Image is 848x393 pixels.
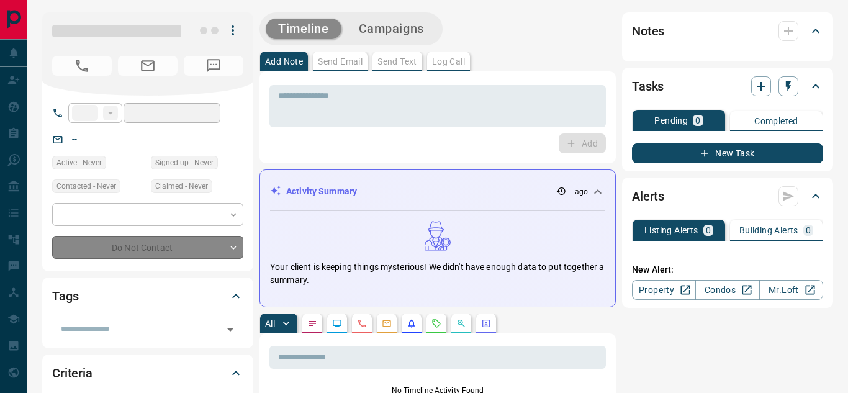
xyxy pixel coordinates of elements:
[155,180,208,192] span: Claimed - Never
[286,185,357,198] p: Activity Summary
[754,117,798,125] p: Completed
[739,226,798,235] p: Building Alerts
[644,226,698,235] p: Listing Alerts
[632,16,823,46] div: Notes
[52,286,78,306] h2: Tags
[632,76,664,96] h2: Tasks
[431,318,441,328] svg: Requests
[569,186,588,197] p: -- ago
[407,318,417,328] svg: Listing Alerts
[632,181,823,211] div: Alerts
[706,226,711,235] p: 0
[332,318,342,328] svg: Lead Browsing Activity
[265,57,303,66] p: Add Note
[357,318,367,328] svg: Calls
[184,56,243,76] span: No Number
[382,318,392,328] svg: Emails
[632,263,823,276] p: New Alert:
[52,56,112,76] span: No Number
[632,71,823,101] div: Tasks
[654,116,688,125] p: Pending
[695,280,759,300] a: Condos
[72,134,77,144] a: --
[806,226,811,235] p: 0
[52,281,243,311] div: Tags
[632,186,664,206] h2: Alerts
[270,180,605,203] div: Activity Summary-- ago
[632,21,664,41] h2: Notes
[265,319,275,328] p: All
[759,280,823,300] a: Mr.Loft
[632,280,696,300] a: Property
[456,318,466,328] svg: Opportunities
[56,180,116,192] span: Contacted - Never
[52,358,243,388] div: Criteria
[118,56,178,76] span: No Email
[481,318,491,328] svg: Agent Actions
[52,236,243,259] div: Do Not Contact
[266,19,341,39] button: Timeline
[56,156,102,169] span: Active - Never
[270,261,605,287] p: Your client is keeping things mysterious! We didn't have enough data to put together a summary.
[52,363,92,383] h2: Criteria
[346,19,436,39] button: Campaigns
[307,318,317,328] svg: Notes
[695,116,700,125] p: 0
[632,143,823,163] button: New Task
[155,156,214,169] span: Signed up - Never
[222,321,239,338] button: Open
